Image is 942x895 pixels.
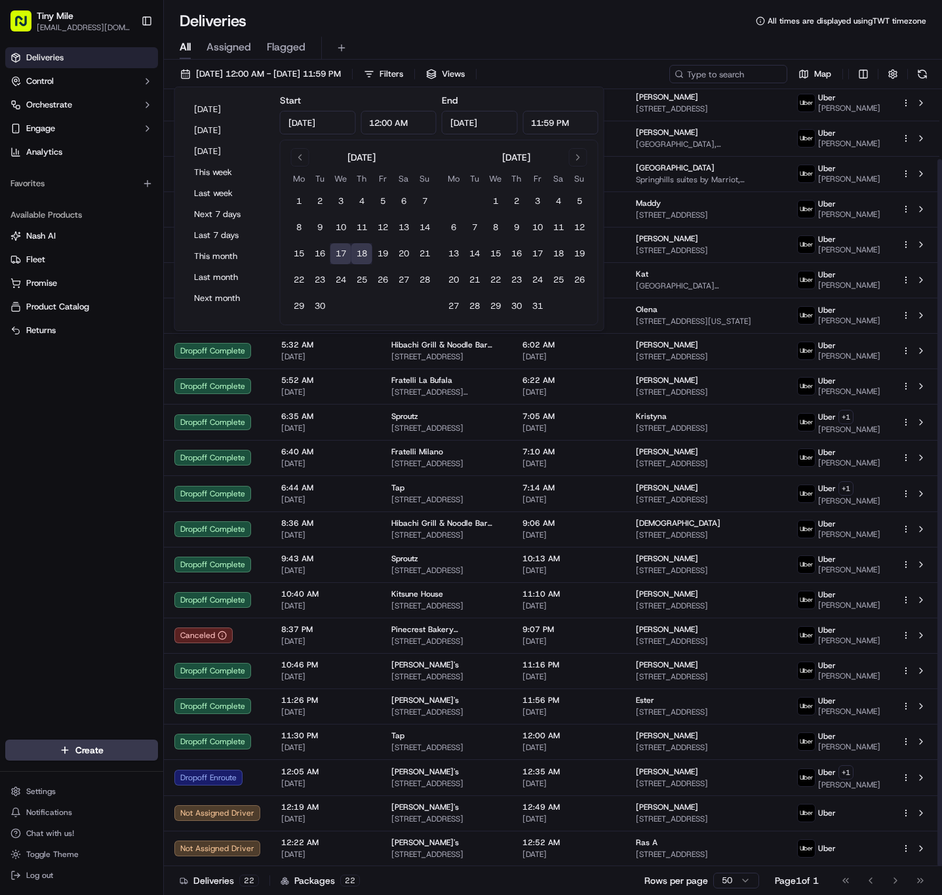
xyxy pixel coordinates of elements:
[26,786,56,797] span: Settings
[636,198,661,209] span: Maddy
[569,148,587,167] button: Go to next month
[330,191,351,212] button: 3
[443,296,464,317] button: 27
[818,103,880,113] span: [PERSON_NAME]
[281,494,370,505] span: [DATE]
[569,191,590,212] button: 5
[391,565,501,576] span: [STREET_ADDRESS]
[636,387,776,397] span: [STREET_ADDRESS]
[288,217,309,238] button: 8
[636,351,776,362] span: [STREET_ADDRESS]
[818,386,880,397] span: [PERSON_NAME]
[393,243,414,264] button: 20
[26,146,62,158] span: Analytics
[636,518,720,528] span: [DEMOGRAPHIC_DATA]
[309,172,330,186] th: Tuesday
[485,217,506,238] button: 8
[393,269,414,290] button: 27
[351,243,372,264] button: 18
[636,411,667,422] span: Kristyna
[818,565,880,575] span: [PERSON_NAME]
[798,556,815,573] img: uber-new-logo.jpeg
[391,411,418,422] span: Sproutz
[485,296,506,317] button: 29
[798,733,815,750] img: uber-new-logo.jpeg
[818,529,880,540] span: [PERSON_NAME]
[818,138,880,149] span: [PERSON_NAME]
[798,591,815,608] img: uber-new-logo.jpeg
[798,271,815,288] img: uber-new-logo.jpeg
[5,320,158,341] button: Returns
[291,148,309,167] button: Go to previous month
[5,142,158,163] a: Analytics
[464,269,485,290] button: 21
[309,243,330,264] button: 16
[309,217,330,238] button: 9
[281,589,370,599] span: 10:40 AM
[13,53,239,74] p: Welcome 👋
[281,518,370,528] span: 8:36 AM
[5,5,136,37] button: Tiny Mile[EMAIL_ADDRESS][DOMAIN_NAME]
[26,807,72,818] span: Notifications
[37,9,73,22] span: Tiny Mile
[330,217,351,238] button: 10
[443,243,464,264] button: 13
[798,236,815,253] img: uber-new-logo.jpeg
[372,269,393,290] button: 26
[393,172,414,186] th: Saturday
[798,485,815,502] img: uber-new-logo.jpeg
[485,172,506,186] th: Wednesday
[188,226,267,245] button: Last 7 days
[188,100,267,119] button: [DATE]
[636,92,698,102] span: [PERSON_NAME]
[281,565,370,576] span: [DATE]
[393,191,414,212] button: 6
[527,172,548,186] th: Friday
[5,866,158,885] button: Log out
[818,496,880,506] span: [PERSON_NAME]
[818,351,880,361] span: [PERSON_NAME]
[267,39,305,55] span: Flagged
[26,75,54,87] span: Control
[372,217,393,238] button: 12
[527,191,548,212] button: 3
[636,494,776,505] span: [STREET_ADDRESS]
[636,233,698,244] span: [PERSON_NAME]
[5,205,158,226] div: Available Products
[569,172,590,186] th: Sunday
[669,65,787,83] input: Type to search
[281,375,370,386] span: 5:52 AM
[838,410,854,424] button: +1
[37,22,130,33] span: [EMAIL_ADDRESS][DOMAIN_NAME]
[5,273,158,294] button: Promise
[188,142,267,161] button: [DATE]
[522,565,615,576] span: [DATE]
[485,191,506,212] button: 1
[5,845,158,864] button: Toggle Theme
[798,201,815,218] img: uber-new-logo.jpeg
[330,243,351,264] button: 17
[798,130,815,147] img: uber-new-logo.jpeg
[174,627,233,643] div: Canceled
[636,304,657,315] span: Olena
[636,163,715,173] span: [GEOGRAPHIC_DATA]
[288,172,309,186] th: Monday
[45,126,215,139] div: Start new chat
[330,172,351,186] th: Wednesday
[351,172,372,186] th: Thursday
[636,174,776,185] span: Springhills suites by Marriot, [STREET_ADDRESS]
[5,94,158,115] button: Orchestrate
[818,199,836,209] span: Uber
[26,230,56,242] span: Nash AI
[5,47,158,68] a: Deliveries
[502,151,530,164] div: [DATE]
[636,139,776,149] span: [GEOGRAPHIC_DATA], [STREET_ADDRESS]
[522,518,615,528] span: 9:06 AM
[130,223,159,233] span: Pylon
[798,840,815,857] img: uber-new-logo.jpeg
[636,245,776,256] span: [STREET_ADDRESS]
[281,458,370,469] span: [DATE]
[443,269,464,290] button: 20
[636,316,776,327] span: [STREET_ADDRESS][US_STATE]
[414,269,435,290] button: 28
